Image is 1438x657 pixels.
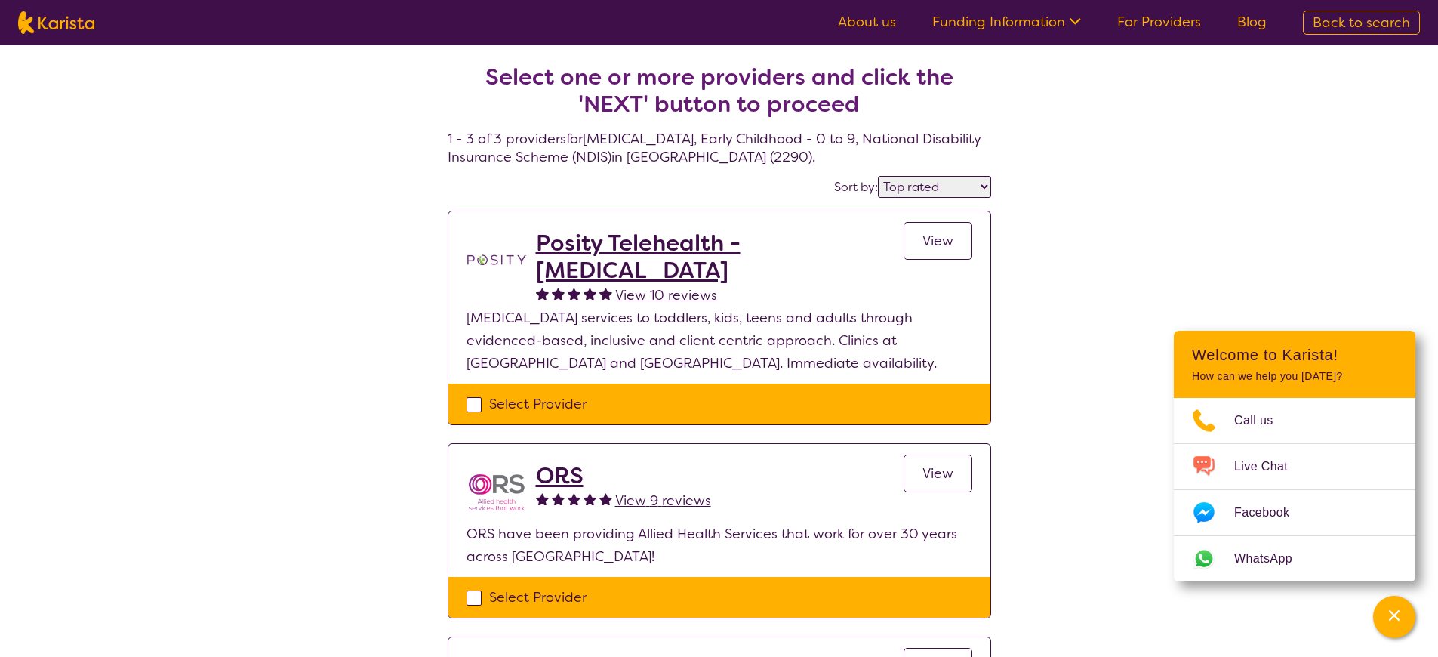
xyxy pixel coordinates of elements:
[904,222,972,260] a: View
[536,230,904,284] a: Posity Telehealth - [MEDICAL_DATA]
[1117,13,1201,31] a: For Providers
[584,287,596,300] img: fullstar
[615,284,717,307] a: View 10 reviews
[552,492,565,505] img: fullstar
[615,286,717,304] span: View 10 reviews
[922,232,953,250] span: View
[466,63,973,118] h2: Select one or more providers and click the 'NEXT' button to proceed
[1174,398,1415,581] ul: Choose channel
[448,27,991,166] h4: 1 - 3 of 3 providers for [MEDICAL_DATA] , Early Childhood - 0 to 9 , National Disability Insuranc...
[904,455,972,492] a: View
[1234,455,1306,478] span: Live Chat
[467,462,527,523] img: nspbnteb0roocrxnmwip.png
[834,179,878,195] label: Sort by:
[568,492,580,505] img: fullstar
[568,287,580,300] img: fullstar
[467,230,527,290] img: t1bslo80pcylnzwjhndq.png
[1234,547,1310,570] span: WhatsApp
[1373,596,1415,638] button: Channel Menu
[1234,409,1292,432] span: Call us
[615,489,711,512] a: View 9 reviews
[584,492,596,505] img: fullstar
[1174,536,1415,581] a: Web link opens in a new tab.
[615,492,711,510] span: View 9 reviews
[536,462,711,489] a: ORS
[1192,370,1397,383] p: How can we help you [DATE]?
[1303,11,1420,35] a: Back to search
[922,464,953,483] span: View
[838,13,896,31] a: About us
[1237,13,1267,31] a: Blog
[932,13,1081,31] a: Funding Information
[599,492,612,505] img: fullstar
[1313,14,1410,32] span: Back to search
[599,287,612,300] img: fullstar
[1192,346,1397,364] h2: Welcome to Karista!
[1234,501,1307,524] span: Facebook
[536,492,549,505] img: fullstar
[467,523,972,568] p: ORS have been providing Allied Health Services that work for over 30 years across [GEOGRAPHIC_DATA]!
[18,11,94,34] img: Karista logo
[467,307,972,375] p: [MEDICAL_DATA] services to toddlers, kids, teens and adults through evidenced-based, inclusive an...
[536,287,549,300] img: fullstar
[1174,331,1415,581] div: Channel Menu
[552,287,565,300] img: fullstar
